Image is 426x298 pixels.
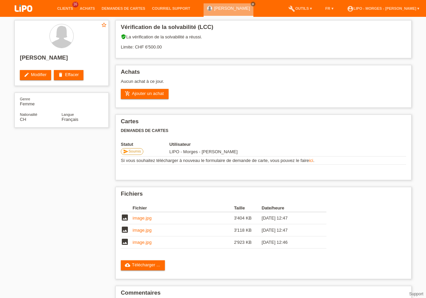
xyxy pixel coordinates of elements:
a: Clients [54,6,76,10]
i: star_border [101,22,107,28]
i: account_circle [347,5,354,12]
i: delete [58,72,63,77]
span: 16 [72,2,78,7]
a: cloud_uploadTélécharger ... [121,260,165,270]
div: Aucun achat à ce jour. [121,79,406,89]
h2: Vérification de la solvabilité (LCC) [121,24,406,34]
a: close [251,2,255,6]
i: image [121,238,129,246]
i: build [288,5,295,12]
a: Achats [76,6,98,10]
span: Soumis [129,149,141,153]
td: [DATE] 12:47 [262,224,317,236]
a: LIPO pay [7,14,40,19]
th: Utilisateur [169,142,283,147]
h2: Cartes [121,118,406,128]
i: edit [24,72,29,77]
a: image.jpg [133,228,151,233]
a: image.jpg [133,216,151,221]
a: image.jpg [133,240,151,245]
th: Fichier [133,204,234,212]
td: 3'118 KB [234,224,261,236]
span: Nationalité [20,112,37,117]
h2: Achats [121,69,406,79]
td: 3'404 KB [234,212,261,224]
td: Si vous souhaitez télécharger à nouveau le formulaire de demande de carte, vous pouvez le faire . [121,157,406,165]
a: buildOutils ▾ [285,6,315,10]
a: [PERSON_NAME] [214,6,250,11]
th: Date/heure [262,204,317,212]
a: FR ▾ [322,6,337,10]
span: Genre [20,97,30,101]
td: [DATE] 12:46 [262,236,317,249]
span: Suisse [20,117,26,122]
a: Demandes de cartes [98,6,149,10]
h3: Demandes de cartes [121,128,406,133]
a: Courriel Support [149,6,193,10]
th: Taille [234,204,261,212]
div: Femme [20,96,62,106]
i: verified_user [121,34,126,39]
i: image [121,226,129,234]
a: account_circleLIPO - Morges - [PERSON_NAME] ▾ [344,6,423,10]
span: Langue [62,112,74,117]
i: add_shopping_cart [125,91,130,96]
a: star_border [101,22,107,29]
a: Support [409,292,423,296]
a: add_shopping_cartAjouter un achat [121,89,169,99]
i: image [121,213,129,222]
h2: Fichiers [121,191,406,201]
i: close [251,2,255,6]
span: 20.08.2025 [169,149,238,154]
a: editModifier [20,70,51,80]
h2: [PERSON_NAME] [20,55,103,65]
i: send [123,149,129,154]
span: Français [62,117,78,122]
a: ici [309,158,313,163]
td: [DATE] 12:47 [262,212,317,224]
td: 2'923 KB [234,236,261,249]
a: deleteEffacer [54,70,83,80]
div: La vérification de la solvabilité a réussi. Limite: CHF 6'500.00 [121,34,406,55]
i: cloud_upload [125,262,130,268]
th: Statut [121,142,169,147]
